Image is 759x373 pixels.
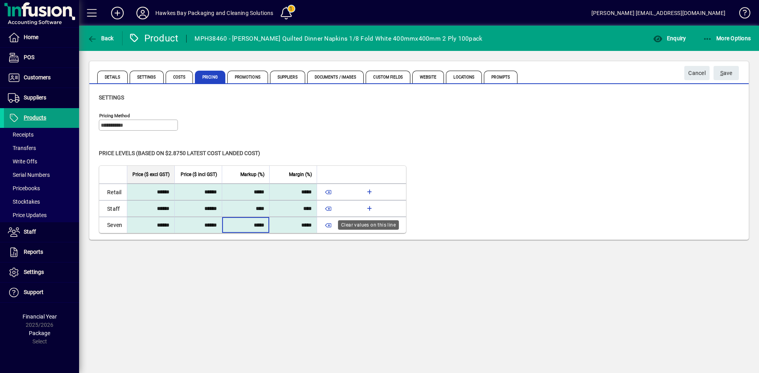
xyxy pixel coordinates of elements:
span: Reports [24,249,43,255]
mat-label: Pricing method [99,113,130,118]
span: Support [24,289,43,295]
span: Details [97,71,128,83]
span: Costs [166,71,193,83]
span: Write Offs [8,158,37,165]
div: [PERSON_NAME] [EMAIL_ADDRESS][DOMAIN_NAME] [591,7,725,19]
span: Enquiry [653,35,686,41]
a: Price Updates [4,208,79,222]
span: POS [24,54,34,60]
button: Back [85,31,116,45]
div: MPH38460 - [PERSON_NAME] Quilted Dinner Napkins 1/8 Fold White 400mmx400mm 2 Ply 100pack [194,32,482,45]
span: Price ($ incl GST) [181,170,217,179]
a: Staff [4,222,79,242]
a: Write Offs [4,155,79,168]
a: Support [4,283,79,302]
span: Suppliers [24,94,46,101]
a: Reports [4,242,79,262]
span: Financial Year [23,313,57,320]
span: Website [412,71,444,83]
span: Locations [446,71,482,83]
span: Price Updates [8,212,47,218]
a: Home [4,28,79,47]
span: Margin (%) [289,170,312,179]
span: Receipts [8,131,34,138]
span: Settings [130,71,164,83]
span: Settings [24,269,44,275]
span: Suppliers [270,71,305,83]
span: Price levels (based on $2.8750 Latest cost landed cost) [99,150,260,156]
app-page-header-button: Back [79,31,123,45]
a: POS [4,48,79,67]
button: Enquiry [651,31,688,45]
span: Stocktakes [8,199,40,205]
a: Transfers [4,141,79,155]
td: Staff [99,200,127,217]
button: Profile [130,6,155,20]
span: Serial Numbers [8,172,50,178]
a: Settings [4,262,79,282]
a: Knowledge Base [733,2,749,27]
div: Clear values on this line [338,220,399,230]
span: Settings [99,94,124,101]
span: Package [29,330,50,336]
span: Markup (%) [240,170,264,179]
a: Customers [4,68,79,88]
span: Customers [24,74,51,81]
span: Documents / Images [307,71,364,83]
span: ave [720,67,733,80]
button: Save [714,66,739,80]
span: Prompts [484,71,517,83]
button: Add [105,6,130,20]
span: Price ($ excl GST) [132,170,170,179]
button: More Options [701,31,753,45]
span: S [720,70,723,76]
a: Suppliers [4,88,79,108]
button: Cancel [684,66,710,80]
td: Retail [99,184,127,200]
a: Receipts [4,128,79,141]
span: Transfers [8,145,36,151]
a: Serial Numbers [4,168,79,182]
span: Pricebooks [8,185,40,191]
div: Hawkes Bay Packaging and Cleaning Solutions [155,7,274,19]
a: Stocktakes [4,195,79,208]
td: Seven [99,217,127,233]
span: More Options [703,35,751,41]
span: Staff [24,229,36,235]
span: Products [24,114,46,121]
span: Pricing [195,71,225,83]
span: Back [87,35,114,41]
span: Custom Fields [366,71,410,83]
a: Pricebooks [4,182,79,195]
div: Product [128,32,179,45]
span: Cancel [688,67,706,80]
span: Promotions [227,71,268,83]
span: Home [24,34,38,40]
